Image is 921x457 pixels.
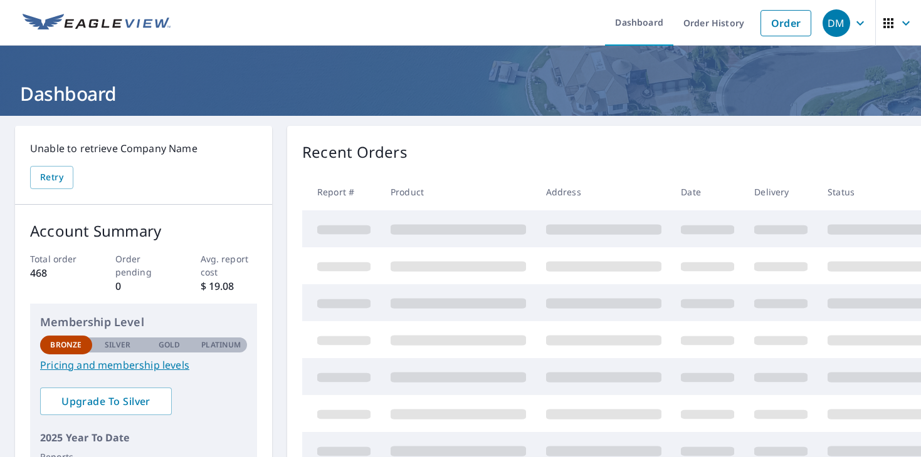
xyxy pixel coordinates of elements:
[23,14,171,33] img: EV Logo
[30,141,257,156] p: Unable to retrieve Company Name
[302,173,381,210] th: Report #
[40,430,247,445] p: 2025 Year To Date
[40,388,172,415] a: Upgrade To Silver
[30,252,87,265] p: Total order
[30,220,257,242] p: Account Summary
[744,173,818,210] th: Delivery
[30,265,87,280] p: 468
[115,252,172,279] p: Order pending
[159,339,180,351] p: Gold
[115,279,172,294] p: 0
[201,252,258,279] p: Avg. report cost
[201,339,241,351] p: Platinum
[15,81,906,106] h1: Dashboard
[40,357,247,372] a: Pricing and membership levels
[536,173,671,210] th: Address
[40,170,63,185] span: Retry
[760,10,811,36] a: Order
[201,279,258,294] p: $ 19.08
[30,166,73,189] button: Retry
[105,339,131,351] p: Silver
[50,394,162,408] span: Upgrade To Silver
[50,339,82,351] p: Bronze
[40,314,247,331] p: Membership Level
[381,173,536,210] th: Product
[823,9,850,37] div: DM
[671,173,744,210] th: Date
[302,141,408,163] p: Recent Orders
